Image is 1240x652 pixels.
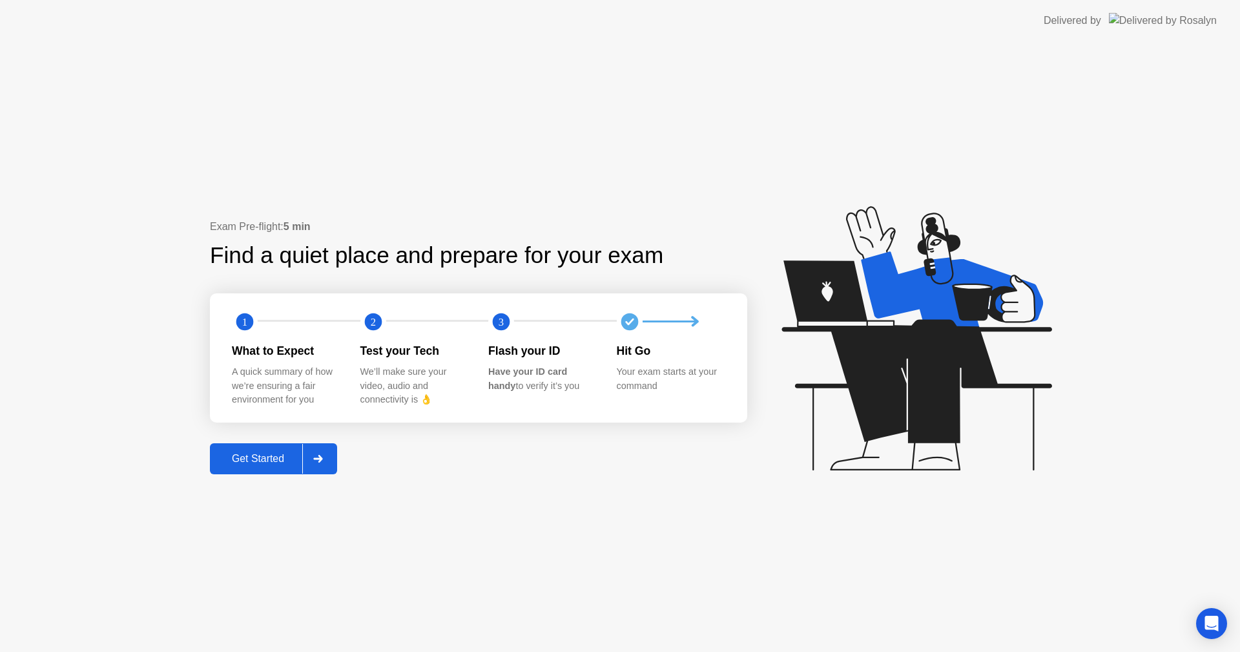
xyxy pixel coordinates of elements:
div: We’ll make sure your video, audio and connectivity is 👌 [360,365,468,407]
button: Get Started [210,443,337,474]
b: 5 min [284,221,311,232]
text: 1 [242,315,247,328]
div: Open Intercom Messenger [1196,608,1227,639]
div: Your exam starts at your command [617,365,725,393]
div: Exam Pre-flight: [210,219,747,235]
div: Find a quiet place and prepare for your exam [210,238,665,273]
text: 3 [499,315,504,328]
div: Delivered by [1044,13,1101,28]
div: Test your Tech [360,342,468,359]
div: A quick summary of how we’re ensuring a fair environment for you [232,365,340,407]
img: Delivered by Rosalyn [1109,13,1217,28]
text: 2 [370,315,375,328]
div: Hit Go [617,342,725,359]
div: Get Started [214,453,302,465]
b: Have your ID card handy [488,366,567,391]
div: to verify it’s you [488,365,596,393]
div: What to Expect [232,342,340,359]
div: Flash your ID [488,342,596,359]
